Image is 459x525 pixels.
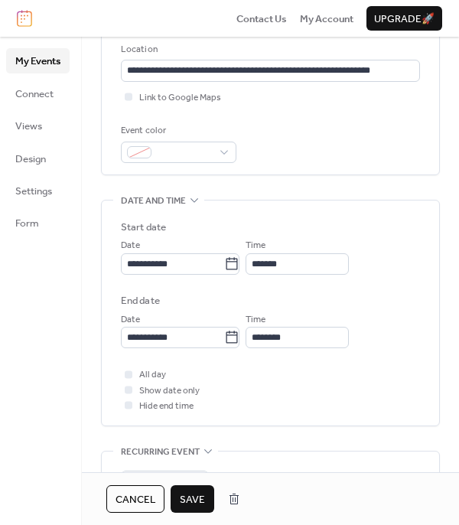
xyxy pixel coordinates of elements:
[180,492,205,507] span: Save
[15,184,52,199] span: Settings
[121,42,417,57] div: Location
[246,238,265,253] span: Time
[246,312,265,328] span: Time
[171,485,214,513] button: Save
[121,312,140,328] span: Date
[366,6,442,31] button: Upgrade🚀
[374,11,435,27] span: Upgrade 🚀
[121,444,200,459] span: Recurring event
[6,113,70,138] a: Views
[6,146,70,171] a: Design
[139,383,200,399] span: Show date only
[300,11,353,27] span: My Account
[116,492,155,507] span: Cancel
[300,11,353,26] a: My Account
[139,90,221,106] span: Link to Google Maps
[236,11,287,26] a: Contact Us
[15,86,54,102] span: Connect
[15,152,46,167] span: Design
[17,10,32,27] img: logo
[139,367,166,383] span: All day
[121,123,233,139] div: Event color
[6,210,70,235] a: Form
[121,293,160,308] div: End date
[6,81,70,106] a: Connect
[6,48,70,73] a: My Events
[236,11,287,27] span: Contact Us
[121,238,140,253] span: Date
[121,194,186,209] span: Date and time
[6,178,70,203] a: Settings
[121,220,166,235] div: Start date
[139,399,194,414] span: Hide end time
[15,216,39,231] span: Form
[15,119,42,134] span: Views
[106,485,164,513] button: Cancel
[15,54,60,69] span: My Events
